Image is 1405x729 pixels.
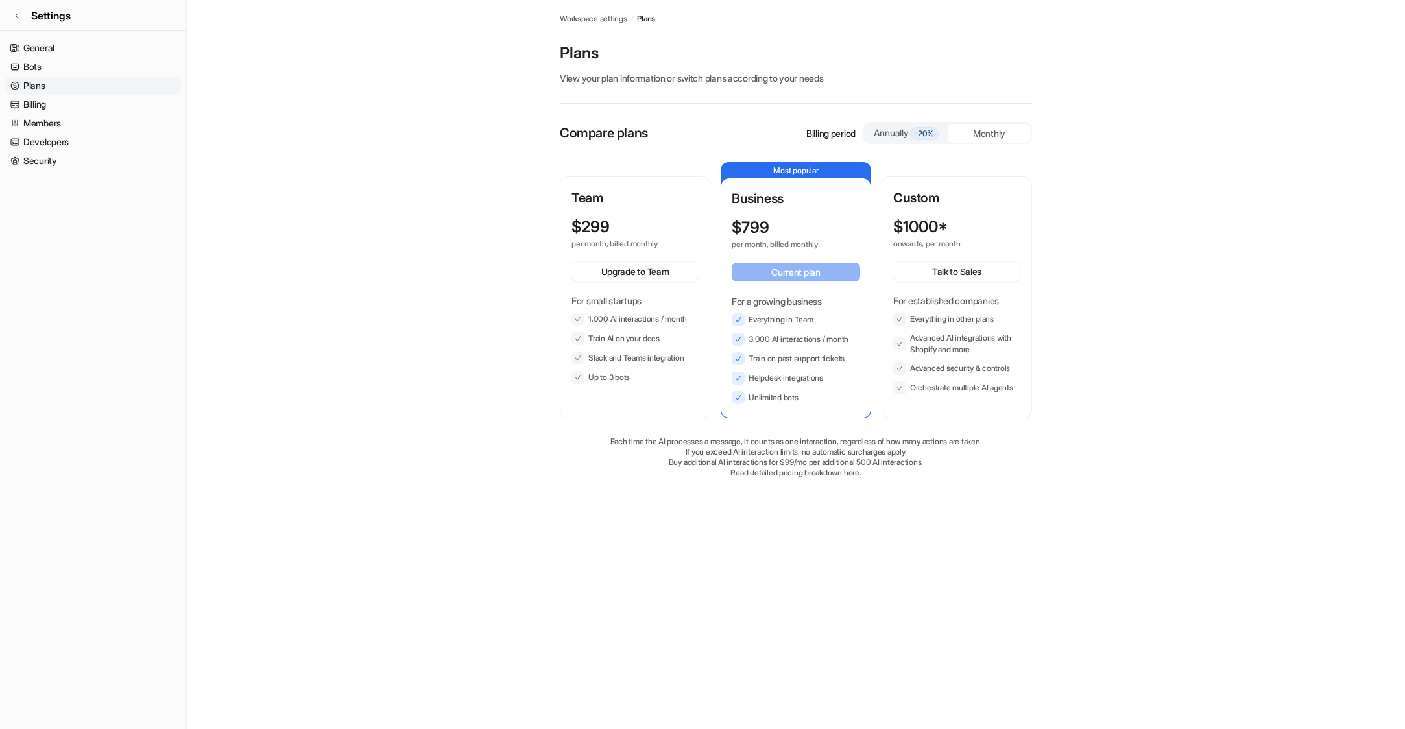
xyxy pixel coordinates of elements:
[560,13,627,25] a: Workspace settings
[893,262,1020,281] button: Talk to Sales
[732,189,860,208] p: Business
[571,313,699,326] li: 1,000 AI interactions / month
[560,71,1032,85] p: View your plan information or switch plans according to your needs
[571,332,699,345] li: Train AI on your docs
[893,362,1020,375] li: Advanced security & controls
[571,218,610,236] p: $ 299
[893,294,1020,307] p: For established companies
[571,239,675,249] p: per month, billed monthly
[631,13,634,25] span: /
[893,332,1020,355] li: Advanced AI integrations with Shopify and more
[560,447,1032,457] p: If you exceed AI interaction limits, no automatic surcharges apply.
[730,468,861,477] a: Read detailed pricing breakdown here.
[732,372,860,385] li: Helpdesk integrations
[5,77,181,95] a: Plans
[893,239,997,249] p: onwards, per month
[560,123,648,143] p: Compare plans
[5,114,181,132] a: Members
[5,39,181,57] a: General
[5,95,181,114] a: Billing
[571,262,699,281] button: Upgrade to Team
[721,163,871,178] p: Most popular
[571,352,699,364] li: Slack and Teams integration
[560,457,1032,468] p: Buy additional AI interactions for $99/mo per additional 500 AI interactions.
[637,13,655,25] a: Plans
[5,58,181,76] a: Bots
[870,126,943,140] div: Annually
[732,294,860,308] p: For a growing business
[571,294,699,307] p: For small startups
[571,371,699,384] li: Up to 3 bots
[560,43,1032,64] p: Plans
[910,127,939,140] span: -20%
[732,391,860,404] li: Unlimited bots
[732,263,860,281] button: Current plan
[806,126,856,140] p: Billing period
[732,333,860,346] li: 3,000 AI interactions / month
[893,381,1020,394] li: Orchestrate multiple AI agents
[571,188,699,208] p: Team
[893,313,1020,326] li: Everything in other plans
[893,188,1020,208] p: Custom
[732,313,860,326] li: Everything in Team
[732,219,769,237] p: $ 799
[732,352,860,365] li: Train on past support tickets
[560,436,1032,447] p: Each time the AI processes a message, it counts as one interaction, regardless of how many action...
[5,152,181,170] a: Security
[893,218,948,236] p: $ 1000*
[5,133,181,151] a: Developers
[31,8,71,23] span: Settings
[732,239,837,250] p: per month, billed monthly
[948,124,1031,143] div: Monthly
